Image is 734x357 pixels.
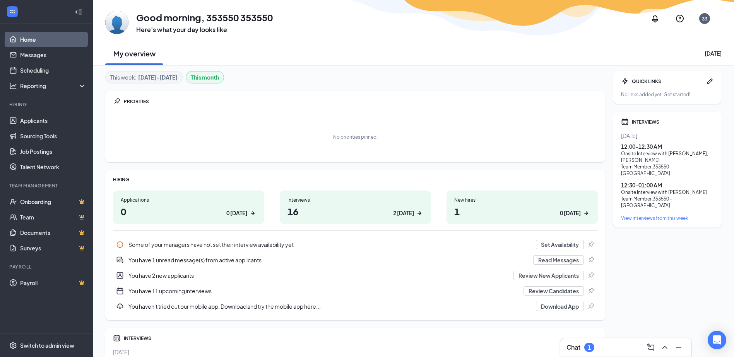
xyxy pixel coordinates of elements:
[128,256,529,264] div: You have 1 unread message(s) from active applicants
[646,343,655,352] svg: ComposeMessage
[116,272,124,279] svg: UserEntity
[113,334,121,342] svg: Calendar
[287,197,423,203] div: Interviews
[75,8,82,16] svg: Collapse
[280,190,431,224] a: Interviews162 [DATE]ArrowRight
[105,11,128,34] img: 353550 353550
[536,240,584,249] button: Set Availability
[333,134,378,140] div: No priorities pinned.
[113,268,598,283] div: You have 2 new applicants
[621,143,714,150] div: 12:00 - 12:30 AM
[587,287,595,295] svg: Pin
[20,113,86,128] a: Applicants
[393,209,414,217] div: 2 [DATE]
[621,215,714,221] a: View interviews from this week
[632,78,703,85] div: QUICK LINKS
[447,190,598,224] a: New hires10 [DATE]ArrowRight
[128,303,531,310] div: You haven't tried out our mobile app. Download and try the mobile app here...
[113,348,598,356] div: [DATE]
[705,49,722,57] div: [DATE]
[128,272,509,279] div: You have 2 new applicants
[9,182,85,189] div: Team Management
[113,252,598,268] a: DoubleChatActiveYou have 1 unread message(s) from active applicantsRead MessagesPin
[128,287,519,295] div: You have 11 upcoming interviews
[674,343,683,352] svg: Minimize
[20,240,86,256] a: SurveysCrown
[645,341,657,354] button: ComposeMessage
[621,163,714,177] div: Team Member , 353550 - [GEOGRAPHIC_DATA]
[128,241,531,248] div: Some of your managers have not set their interview availability yet
[621,195,714,209] div: Team Member , 353550 - [GEOGRAPHIC_DATA]
[249,209,257,217] svg: ArrowRight
[226,209,247,217] div: 0 [DATE]
[621,189,714,195] div: Onsite Interview with [PERSON_NAME]
[287,205,423,218] h1: 16
[621,91,714,98] div: No links added yet. Get started!
[524,286,584,296] button: Review Candidates
[113,237,598,252] a: InfoSome of your managers have not set their interview availability yetSet AvailabilityPin
[113,299,598,314] div: You haven't tried out our mobile app. Download and try the mobile app here...
[587,303,595,310] svg: Pin
[454,205,590,218] h1: 1
[20,128,86,144] a: Sourcing Tools
[20,47,86,63] a: Messages
[650,14,660,23] svg: Notifications
[113,283,598,299] a: CalendarNewYou have 11 upcoming interviewsReview CandidatesPin
[124,98,598,105] div: PRIORITIES
[113,252,598,268] div: You have 1 unread message(s) from active applicants
[675,14,684,23] svg: QuestionInfo
[536,302,584,311] button: Download App
[621,118,629,126] svg: Calendar
[9,263,85,270] div: Payroll
[113,299,598,314] a: DownloadYou haven't tried out our mobile app. Download and try the mobile app here...Download AppPin
[113,190,264,224] a: Applications00 [DATE]ArrowRight
[191,73,219,82] b: This month
[20,194,86,209] a: OnboardingCrown
[702,15,707,22] div: 33
[116,256,124,264] svg: DoubleChatActive
[20,32,86,47] a: Home
[706,77,714,85] svg: Pen
[20,342,74,349] div: Switch to admin view
[124,335,598,342] div: INTERVIEWS
[116,303,124,310] svg: Download
[9,101,85,108] div: Hiring
[587,241,595,248] svg: Pin
[20,209,86,225] a: TeamCrown
[20,144,86,159] a: Job Postings
[113,283,598,299] div: You have 11 upcoming interviews
[20,225,86,240] a: DocumentsCrown
[659,341,671,354] button: ChevronUp
[20,159,86,175] a: Talent Network
[116,287,124,295] svg: CalendarNew
[587,272,595,279] svg: Pin
[9,342,17,349] svg: Settings
[621,181,714,189] div: 12:30 - 01:00 AM
[533,255,584,265] button: Read Messages
[20,63,86,78] a: Scheduling
[621,77,629,85] svg: Bolt
[113,176,598,183] div: HIRING
[113,237,598,252] div: Some of your managers have not set their interview availability yet
[454,197,590,203] div: New hires
[116,241,124,248] svg: Info
[566,343,580,352] h3: Chat
[708,331,726,349] div: Open Intercom Messenger
[582,209,590,217] svg: ArrowRight
[113,268,598,283] a: UserEntityYou have 2 new applicantsReview New ApplicantsPin
[9,8,16,15] svg: WorkstreamLogo
[20,82,87,90] div: Reporting
[621,150,714,163] div: Onsite Interview with [PERSON_NAME], [PERSON_NAME]
[110,73,178,82] div: This week :
[672,341,685,354] button: Minimize
[587,256,595,264] svg: Pin
[660,343,669,352] svg: ChevronUp
[138,73,178,82] b: [DATE] - [DATE]
[560,209,581,217] div: 0 [DATE]
[136,11,273,24] h1: Good morning, 353550 353550
[121,205,257,218] h1: 0
[121,197,257,203] div: Applications
[113,97,121,105] svg: Pin
[9,82,17,90] svg: Analysis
